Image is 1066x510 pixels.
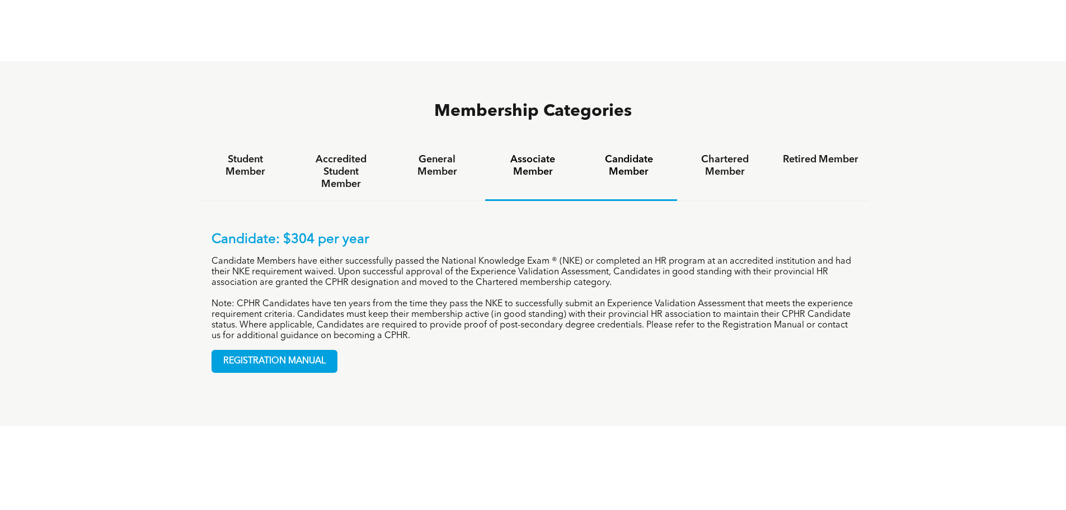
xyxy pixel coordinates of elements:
p: Candidate: $304 per year [212,232,855,248]
h4: Accredited Student Member [303,153,379,190]
h4: Student Member [208,153,283,178]
h4: Candidate Member [591,153,666,178]
h4: Chartered Member [687,153,763,178]
p: Candidate Members have either successfully passed the National Knowledge Exam ® (NKE) or complete... [212,256,855,288]
h4: Associate Member [495,153,571,178]
h4: Retired Member [783,153,858,166]
p: Note: CPHR Candidates have ten years from the time they pass the NKE to successfully submit an Ex... [212,299,855,341]
a: REGISTRATION MANUAL [212,350,337,373]
span: REGISTRATION MANUAL [212,350,337,372]
h4: General Member [399,153,475,178]
span: Membership Categories [434,103,632,120]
